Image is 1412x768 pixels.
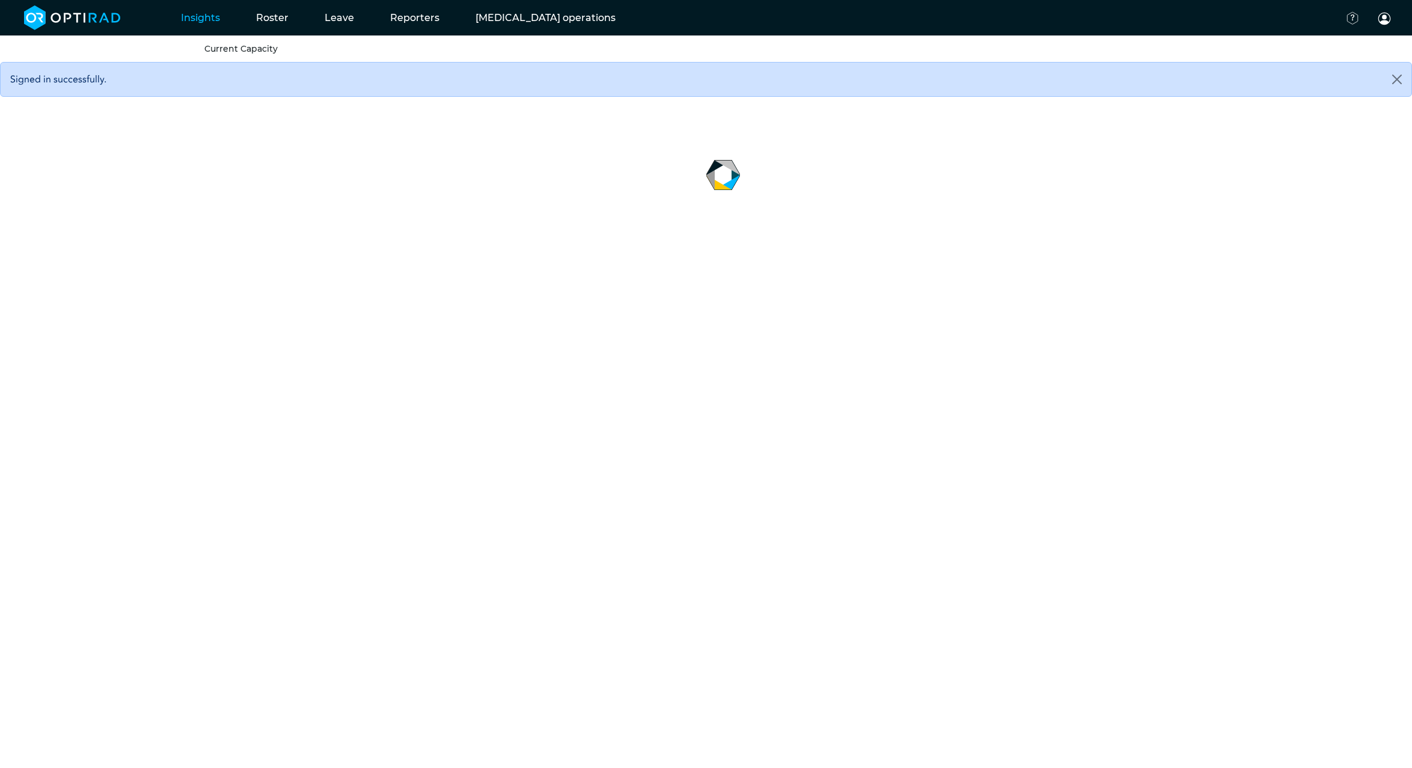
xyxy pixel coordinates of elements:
img: brand-opti-rad-logos-blue-and-white-d2f68631ba2948856bd03f2d395fb146ddc8fb01b4b6e9315ea85fa773367... [24,5,121,30]
button: Close [1383,63,1411,96]
a: Current Capacity [204,43,278,54]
